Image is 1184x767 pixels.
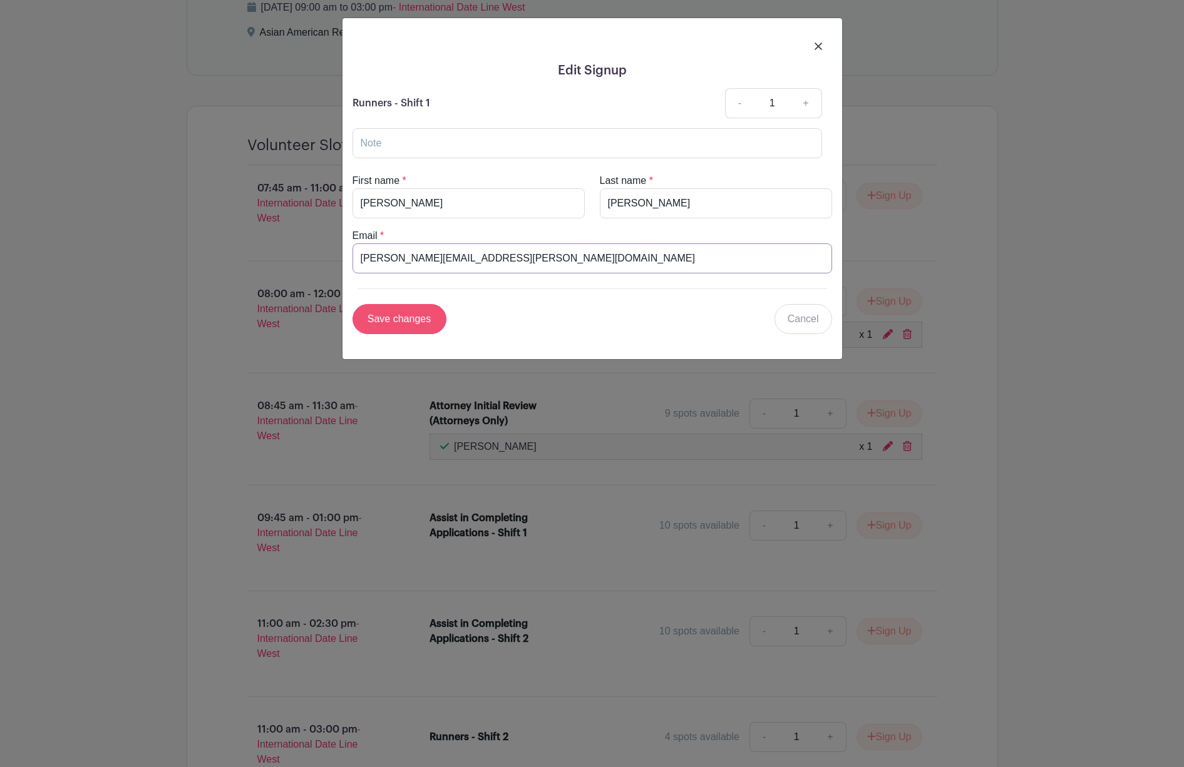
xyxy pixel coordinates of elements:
[353,228,378,243] label: Email
[353,96,430,111] p: Runners - Shift 1
[725,88,754,118] a: -
[353,63,832,78] h5: Edit Signup
[353,304,446,334] input: Save changes
[815,43,822,50] img: close_button-5f87c8562297e5c2d7936805f587ecaba9071eb48480494691a3f1689db116b3.svg
[600,173,647,188] label: Last name
[353,128,822,158] input: Note
[790,88,821,118] a: +
[353,173,400,188] label: First name
[775,304,832,334] a: Cancel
